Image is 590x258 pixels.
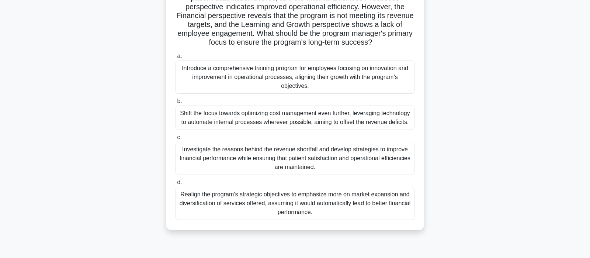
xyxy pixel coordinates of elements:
[177,179,182,185] span: d.
[176,187,414,220] div: Realign the program’s strategic objectives to emphasize more on market expansion and diversificat...
[177,53,182,59] span: a.
[176,61,414,94] div: Introduce a comprehensive training program for employees focusing on innovation and improvement i...
[176,142,414,175] div: Investigate the reasons behind the revenue shortfall and develop strategies to improve financial ...
[177,98,182,104] span: b.
[176,106,414,130] div: Shift the focus towards optimizing cost management even further, leveraging technology to automat...
[177,134,181,140] span: c.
